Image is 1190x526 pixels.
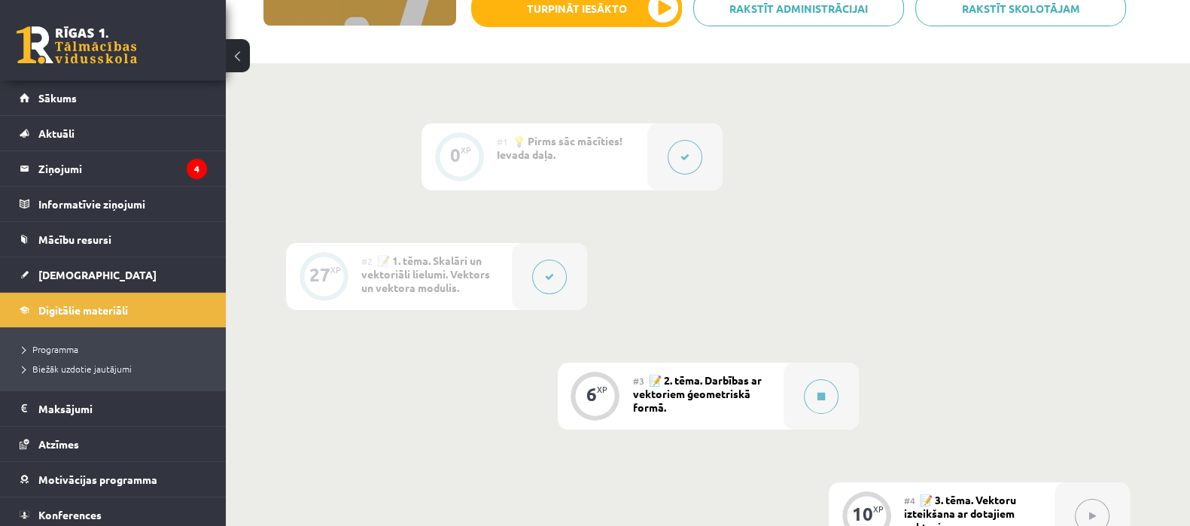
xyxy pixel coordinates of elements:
[633,375,644,387] span: #3
[450,148,461,162] div: 0
[187,159,207,179] i: 4
[20,257,207,292] a: [DEMOGRAPHIC_DATA]
[38,268,157,281] span: [DEMOGRAPHIC_DATA]
[38,126,75,140] span: Aktuāli
[20,81,207,115] a: Sākums
[873,505,884,513] div: XP
[20,222,207,257] a: Mācību resursi
[20,391,207,426] a: Maksājumi
[20,116,207,151] a: Aktuāli
[361,254,490,294] span: 📝 1. tēma. Skalāri un vektoriāli lielumi. Vektors un vektora modulis.
[23,362,211,375] a: Biežāk uzdotie jautājumi
[20,427,207,461] a: Atzīmes
[23,342,211,356] a: Programma
[20,293,207,327] a: Digitālie materiāli
[597,385,607,394] div: XP
[17,26,137,64] a: Rīgas 1. Tālmācības vidusskola
[20,187,207,221] a: Informatīvie ziņojumi
[23,363,132,375] span: Biežāk uzdotie jautājumi
[38,473,157,486] span: Motivācijas programma
[38,233,111,246] span: Mācību resursi
[586,388,597,401] div: 6
[20,462,207,497] a: Motivācijas programma
[633,373,762,414] span: 📝 2. tēma. Darbības ar vektoriem ģeometriskā formā.
[38,437,79,451] span: Atzīmes
[38,303,128,317] span: Digitālie materiāli
[497,135,508,147] span: #1
[38,151,207,186] legend: Ziņojumi
[497,134,622,161] span: 💡 Pirms sāc mācīties! Ievada daļa.
[20,151,207,186] a: Ziņojumi4
[361,255,373,267] span: #2
[38,91,77,105] span: Sākums
[38,391,207,426] legend: Maksājumi
[852,507,873,521] div: 10
[309,268,330,281] div: 27
[38,187,207,221] legend: Informatīvie ziņojumi
[330,266,341,274] div: XP
[38,508,102,521] span: Konferences
[904,494,915,506] span: #4
[461,146,471,154] div: XP
[23,343,78,355] span: Programma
